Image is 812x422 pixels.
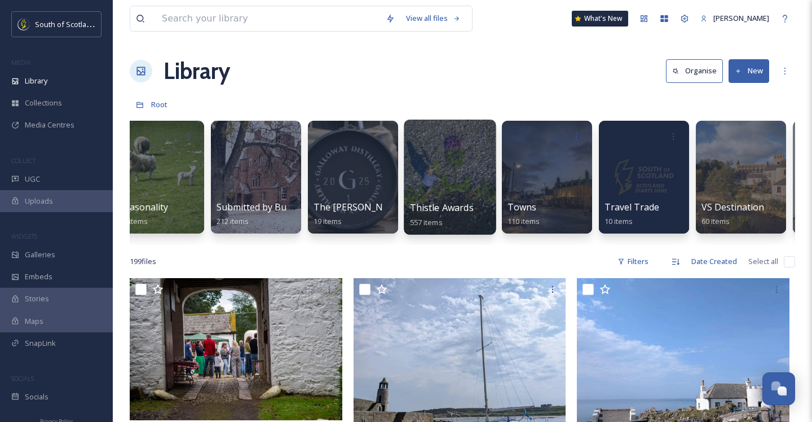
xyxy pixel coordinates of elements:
[120,202,168,226] a: Seasonality59 items
[400,7,466,29] a: View all files
[217,201,323,213] span: Submitted by Businesses
[151,98,167,111] a: Root
[25,293,49,304] span: Stories
[410,201,474,214] span: Thistle Awards
[25,196,53,206] span: Uploads
[314,201,444,213] span: The [PERSON_NAME] Distillery
[604,201,659,213] span: Travel Trade
[25,76,47,86] span: Library
[410,203,474,227] a: Thistle Awards557 items
[11,156,36,165] span: COLLECT
[612,250,654,272] div: Filters
[604,202,659,226] a: Travel Trade10 items
[25,120,74,130] span: Media Centres
[130,278,342,420] img: 240817-Glenlair-Feastival-2024-6-Demijohn.jpg
[11,58,31,67] span: MEDIA
[25,98,62,108] span: Collections
[120,201,168,213] span: Seasonality
[25,174,40,184] span: UGC
[164,54,230,88] a: Library
[18,19,29,30] img: images.jpeg
[130,256,156,267] span: 199 file s
[762,372,795,405] button: Open Chat
[701,216,730,226] span: 60 items
[25,338,56,349] span: SnapLink
[604,216,633,226] span: 10 items
[120,216,148,226] span: 59 items
[713,13,769,23] span: [PERSON_NAME]
[25,271,52,282] span: Embeds
[25,316,43,327] span: Maps
[25,249,55,260] span: Galleries
[314,216,342,226] span: 19 items
[572,11,628,27] a: What's New
[507,202,540,226] a: Towns110 items
[507,201,536,213] span: Towns
[151,99,167,109] span: Root
[25,392,48,402] span: Socials
[156,6,380,31] input: Search your library
[35,19,164,29] span: South of Scotland Destination Alliance
[11,232,37,240] span: WIDGETS
[666,59,723,82] button: Organise
[695,7,775,29] a: [PERSON_NAME]
[410,217,443,227] span: 557 items
[217,216,249,226] span: 212 items
[729,59,769,82] button: New
[217,202,323,226] a: Submitted by Businesses212 items
[748,256,778,267] span: Select all
[507,216,540,226] span: 110 items
[686,250,743,272] div: Date Created
[11,374,34,383] span: SOCIALS
[314,202,444,226] a: The [PERSON_NAME] Distillery19 items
